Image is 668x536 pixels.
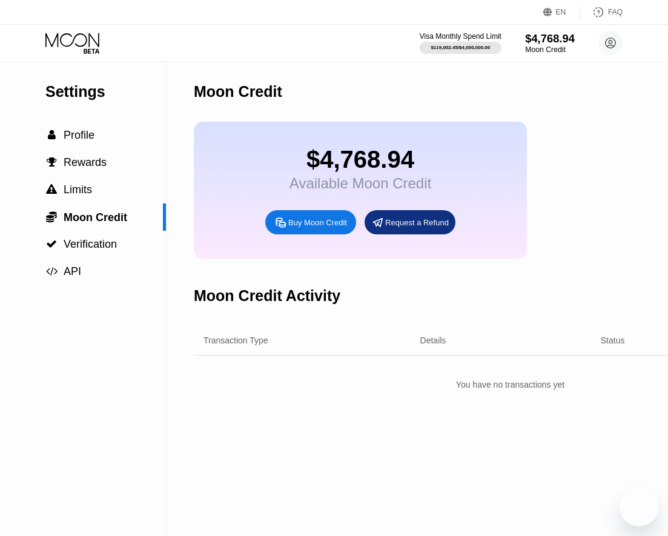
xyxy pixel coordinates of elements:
[64,211,127,223] span: Moon Credit
[365,210,455,234] div: Request a Refund
[48,130,56,141] span: 
[45,83,166,101] div: Settings
[289,175,431,192] div: Available Moon Credit
[64,265,81,277] span: API
[46,239,57,250] span: 
[289,146,431,173] div: $4,768.94
[45,157,58,168] div: 
[64,184,92,196] span: Limits
[46,211,57,223] span: 
[194,287,340,305] div: Moon Credit Activity
[385,217,449,228] div: Request a Refund
[265,210,356,234] div: Buy Moon Credit
[620,488,658,526] iframe: Button to launch messaging window
[556,8,566,16] div: EN
[45,266,58,277] div: 
[194,83,282,101] div: Moon Credit
[525,32,575,54] div: $4,768.94Moon Credit
[543,6,580,18] div: EN
[288,217,347,228] div: Buy Moon Credit
[45,184,58,195] div: 
[45,211,58,223] div: 
[420,32,501,41] div: Visa Monthly Spend Limit
[45,130,58,141] div: 
[525,45,575,54] div: Moon Credit
[46,184,57,195] span: 
[45,239,58,250] div: 
[203,336,268,345] div: Transaction Type
[64,129,94,141] span: Profile
[47,157,57,168] span: 
[420,336,446,345] div: Details
[580,6,623,18] div: FAQ
[46,266,58,277] span: 
[64,156,107,168] span: Rewards
[525,32,575,45] div: $4,768.94
[601,336,625,345] div: Status
[431,45,490,50] div: $119,002.45 / $4,000,000.00
[608,8,623,16] div: FAQ
[64,238,117,250] span: Verification
[420,32,501,54] div: Visa Monthly Spend Limit$119,002.45/$4,000,000.00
